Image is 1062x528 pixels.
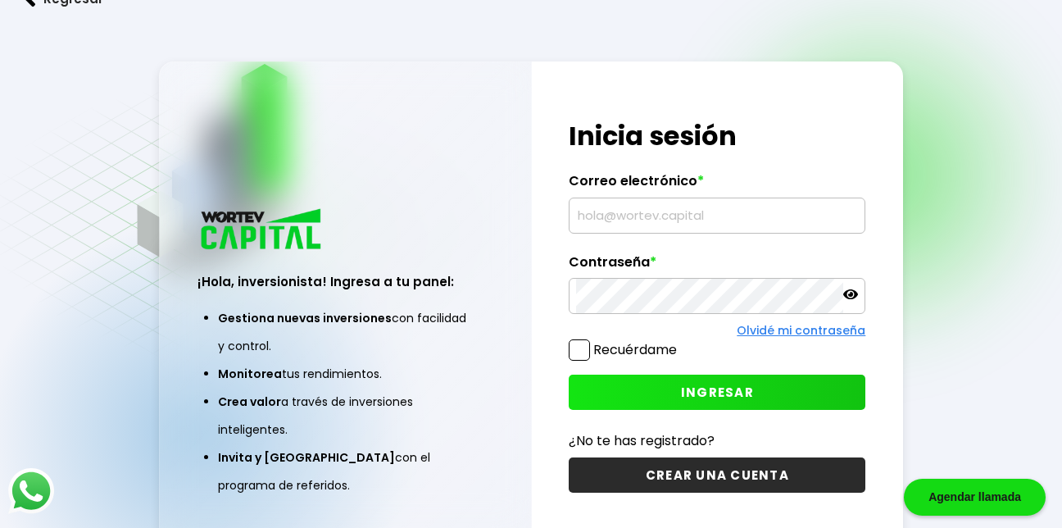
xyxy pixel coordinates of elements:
[218,449,395,466] span: Invita y [GEOGRAPHIC_DATA]
[218,388,474,444] li: a través de inversiones inteligentes.
[569,457,865,493] button: CREAR UNA CUENTA
[737,322,865,339] a: Olvidé mi contraseña
[218,304,474,360] li: con facilidad y control.
[218,394,281,410] span: Crea valor
[569,254,865,279] label: Contraseña
[218,360,474,388] li: tus rendimientos.
[569,375,865,410] button: INGRESAR
[569,116,865,156] h1: Inicia sesión
[218,366,282,382] span: Monitorea
[197,207,327,255] img: logo_wortev_capital
[593,340,677,359] label: Recuérdame
[218,310,392,326] span: Gestiona nuevas inversiones
[569,173,865,198] label: Correo electrónico
[681,384,754,401] span: INGRESAR
[218,444,474,499] li: con el programa de referidos.
[569,430,865,493] a: ¿No te has registrado?CREAR UNA CUENTA
[569,430,865,451] p: ¿No te has registrado?
[197,272,494,291] h3: ¡Hola, inversionista! Ingresa a tu panel:
[904,479,1046,516] div: Agendar llamada
[576,198,858,233] input: hola@wortev.capital
[8,468,54,514] img: logos_whatsapp-icon.242b2217.svg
